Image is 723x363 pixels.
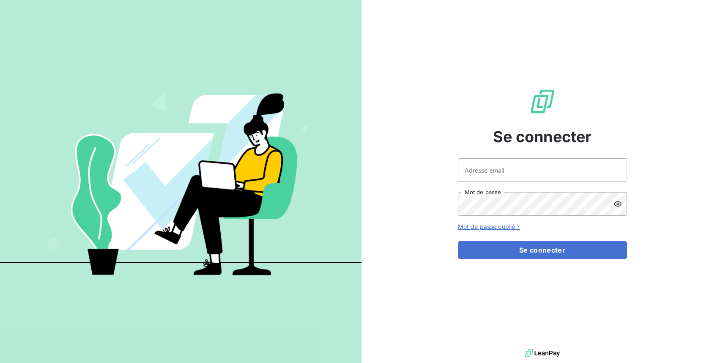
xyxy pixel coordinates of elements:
[525,347,560,360] img: logo
[529,88,556,115] img: Logo LeanPay
[458,158,627,182] input: placeholder
[458,241,627,259] button: Se connecter
[458,223,520,230] a: Mot de passe oublié ?
[493,125,592,148] span: Se connecter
